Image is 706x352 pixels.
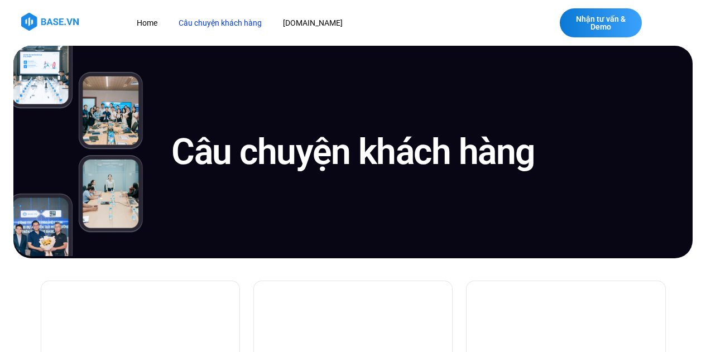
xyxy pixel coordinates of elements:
h1: Câu chuyện khách hàng [171,129,535,175]
a: Home [128,13,166,33]
a: [DOMAIN_NAME] [275,13,351,33]
nav: Menu [128,13,503,33]
span: Nhận tư vấn & Demo [571,15,631,31]
a: Nhận tư vấn & Demo [560,8,642,37]
a: Câu chuyện khách hàng [170,13,270,33]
